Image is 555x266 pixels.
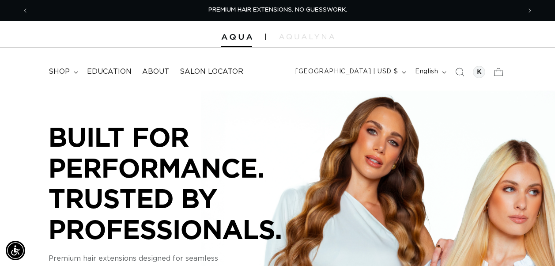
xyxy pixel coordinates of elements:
img: Aqua Hair Extensions [221,34,252,40]
iframe: Chat Widget [357,14,555,266]
p: BUILT FOR PERFORMANCE. TRUSTED BY PROFESSIONALS. [49,122,313,244]
img: aqualyna.com [279,34,334,39]
summary: shop [43,62,82,82]
a: Education [82,62,137,82]
button: [GEOGRAPHIC_DATA] | USD $ [290,64,410,80]
span: Education [87,67,132,76]
a: Salon Locator [174,62,249,82]
button: Previous announcement [15,2,35,19]
p: Premium hair extensions designed for seamless [49,253,313,264]
div: Accessibility Menu [6,241,25,260]
span: PREMIUM HAIR EXTENSIONS. NO GUESSWORK. [208,7,347,13]
span: [GEOGRAPHIC_DATA] | USD $ [295,67,398,76]
span: Salon Locator [180,67,243,76]
button: Next announcement [520,2,540,19]
span: About [142,67,169,76]
a: About [137,62,174,82]
span: shop [49,67,70,76]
